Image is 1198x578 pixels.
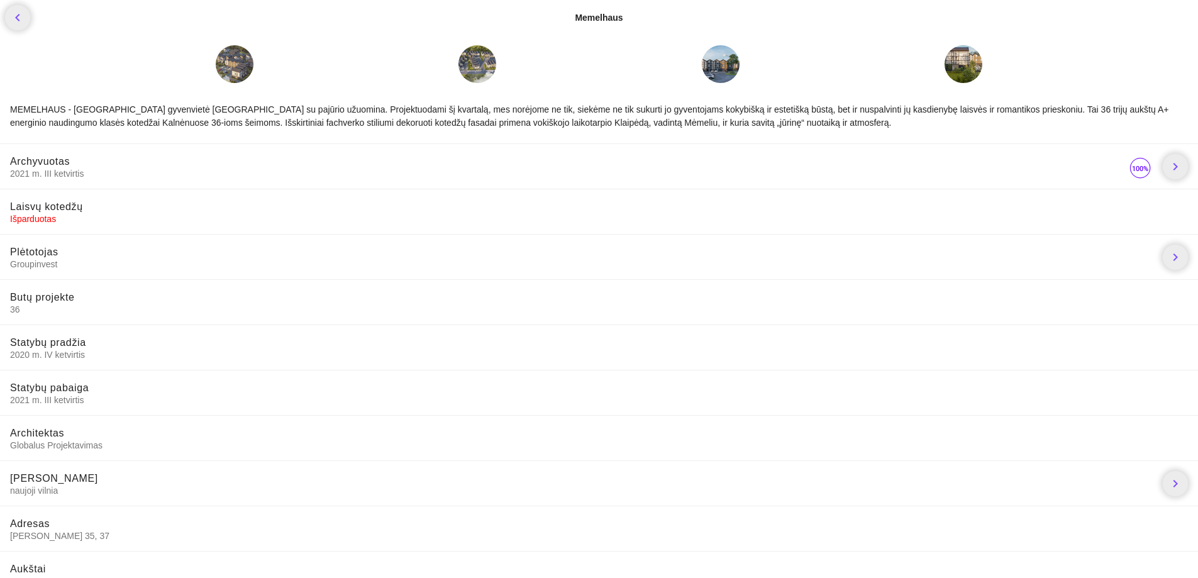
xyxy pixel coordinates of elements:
[1163,245,1188,270] a: chevron_right
[10,292,75,303] span: Butų projekte
[10,258,1153,270] span: Groupinvest
[10,304,1188,315] span: 36
[10,394,1188,406] span: 2021 m. III ketvirtis
[10,518,50,529] span: Adresas
[10,440,1188,451] span: Globalus Projektavimas
[575,11,623,24] div: Memelhaus
[1128,155,1153,181] img: 100
[1163,471,1188,496] a: chevron_right
[10,473,98,484] span: [PERSON_NAME]
[10,247,58,257] span: Plėtotojas
[10,428,64,438] span: Architektas
[10,337,86,348] span: Statybų pradžia
[10,530,1188,542] span: [PERSON_NAME] 35, 37
[1163,154,1188,179] a: chevron_right
[10,485,1153,496] span: naujoji vilnia
[1168,159,1183,174] i: chevron_right
[10,564,46,574] span: Aukštai
[10,214,56,224] span: Išparduotas
[10,382,89,393] span: Statybų pabaiga
[10,10,25,25] i: chevron_left
[10,201,83,212] span: Laisvų kotedžų
[10,168,1128,179] span: 2021 m. III ketvirtis
[1168,476,1183,491] i: chevron_right
[10,156,70,167] span: Archyvuotas
[1168,250,1183,265] i: chevron_right
[10,349,1188,360] span: 2020 m. IV ketvirtis
[5,5,30,30] a: chevron_left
